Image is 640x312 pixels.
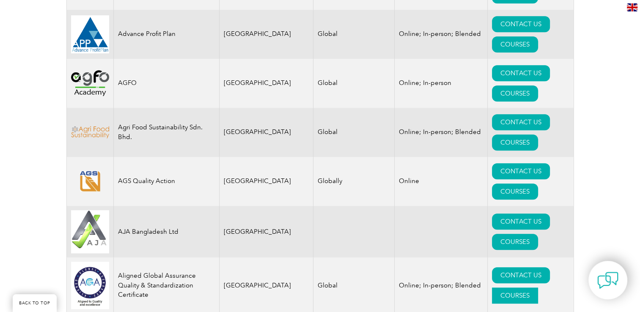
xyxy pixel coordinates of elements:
[313,108,395,157] td: Global
[71,126,109,138] img: f9836cf2-be2c-ed11-9db1-00224814fd52-logo.png
[113,157,219,206] td: AGS Quality Action
[113,59,219,108] td: AGFO
[219,10,313,59] td: [GEOGRAPHIC_DATA]
[492,65,550,81] a: CONTACT US
[113,206,219,258] td: AJA Bangladesh Ltd
[492,134,538,151] a: COURSES
[219,157,313,206] td: [GEOGRAPHIC_DATA]
[492,234,538,250] a: COURSES
[627,3,637,11] img: en
[313,59,395,108] td: Global
[13,294,57,312] a: BACK TO TOP
[219,206,313,258] td: [GEOGRAPHIC_DATA]
[71,70,109,96] img: 2d900779-188b-ea11-a811-000d3ae11abd-logo.png
[492,163,550,179] a: CONTACT US
[313,10,395,59] td: Global
[395,10,488,59] td: Online; In-person; Blended
[492,287,538,304] a: COURSES
[492,183,538,200] a: COURSES
[492,85,538,101] a: COURSES
[492,213,550,230] a: CONTACT US
[313,157,395,206] td: Globally
[113,108,219,157] td: Agri Food Sustainability Sdn. Bhd.
[395,59,488,108] td: Online; In-person
[492,16,550,32] a: CONTACT US
[113,10,219,59] td: Advance Profit Plan
[219,59,313,108] td: [GEOGRAPHIC_DATA]
[219,108,313,157] td: [GEOGRAPHIC_DATA]
[395,157,488,206] td: Online
[71,210,109,254] img: e9ac0e2b-848c-ef11-8a6a-00224810d884-logo.jpg
[395,108,488,157] td: Online; In-person; Blended
[597,270,618,291] img: contact-chat.png
[71,262,109,309] img: 049e7a12-d1a0-ee11-be37-00224893a058-logo.jpg
[71,171,109,192] img: e8128bb3-5a91-eb11-b1ac-002248146a66-logo.png
[492,267,550,283] a: CONTACT US
[492,114,550,130] a: CONTACT US
[71,15,109,53] img: cd2924ac-d9bc-ea11-a814-000d3a79823d-logo.jpg
[492,36,538,52] a: COURSES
